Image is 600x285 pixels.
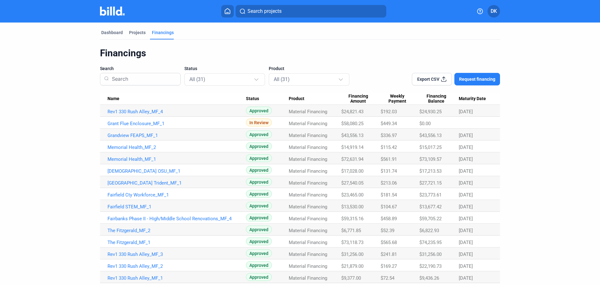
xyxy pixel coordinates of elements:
span: Material Financing [289,263,327,269]
span: Financing Amount [341,94,375,104]
span: Maturity Date [459,96,486,102]
span: $131.74 [381,168,397,174]
span: $15,017.25 [419,145,442,150]
span: [DATE] [459,192,473,198]
div: Financings [100,47,500,59]
span: Approved [246,249,272,257]
span: Material Financing [289,156,327,162]
a: Rev1 330 Rush Alley_MF_3 [107,252,246,257]
span: Material Financing [289,168,327,174]
span: Approved [246,130,272,138]
span: $458.89 [381,216,397,221]
span: Approved [246,107,272,115]
span: $73,118.73 [341,240,363,245]
span: [DATE] [459,252,473,257]
span: Approved [246,273,272,281]
div: Financings [152,29,174,36]
span: $72,631.94 [341,156,363,162]
span: $52.39 [381,228,394,233]
span: $449.34 [381,121,397,126]
span: Approved [246,178,272,186]
span: Material Financing [289,180,327,186]
mat-select-trigger: All (31) [189,76,205,82]
span: Financing Balance [419,94,453,104]
span: $27,540.05 [341,180,363,186]
button: Search projects [236,5,386,18]
span: $58,080.25 [341,121,363,126]
span: $336.97 [381,133,397,138]
a: Grandview FEAPS_MF_1 [107,133,246,138]
span: $565.68 [381,240,397,245]
button: Export CSV [412,73,452,85]
span: Approved [246,166,272,174]
button: DK [487,5,500,18]
span: Name [107,96,119,102]
div: Projects [129,29,146,36]
span: $21,879.00 [341,263,363,269]
span: $9,436.26 [419,275,439,281]
span: $6,822.93 [419,228,439,233]
span: [DATE] [459,168,473,174]
span: [DATE] [459,275,473,281]
span: Material Financing [289,145,327,150]
span: Approved [246,237,272,245]
span: $74,235.95 [419,240,442,245]
div: Status [246,96,289,102]
span: $181.54 [381,192,397,198]
a: Memorial Health_MF_1 [107,156,246,162]
span: Approved [246,190,272,198]
a: [GEOGRAPHIC_DATA] Trident_MF_1 [107,180,246,186]
span: $0.00 [419,121,431,126]
span: $73,109.57 [419,156,442,162]
span: $23,773.61 [419,192,442,198]
span: Material Financing [289,109,327,115]
span: $115.42 [381,145,397,150]
span: Material Financing [289,133,327,138]
span: Search [100,65,114,72]
span: Approved [246,202,272,210]
span: [DATE] [459,133,473,138]
input: Search [109,71,177,87]
span: $27,721.15 [419,180,442,186]
span: $24,930.25 [419,109,442,115]
span: $561.91 [381,156,397,162]
span: $72.54 [381,275,394,281]
span: Approved [246,261,272,269]
span: $59,315.16 [341,216,363,221]
a: Rev1 330 Rush Alley_MF_2 [107,263,246,269]
span: $17,213.53 [419,168,442,174]
span: Approved [246,154,272,162]
span: $14,919.14 [341,145,363,150]
div: Weekly Payment [381,94,419,104]
mat-select-trigger: All (31) [274,76,290,82]
span: $241.81 [381,252,397,257]
span: Approved [246,226,272,233]
span: [DATE] [459,216,473,221]
span: $59,705.22 [419,216,442,221]
span: $13,677.42 [419,204,442,210]
span: Product [289,96,304,102]
span: $17,028.00 [341,168,363,174]
span: Material Financing [289,192,327,198]
span: $192.03 [381,109,397,115]
span: Search projects [247,8,282,15]
span: [DATE] [459,156,473,162]
span: Material Financing [289,252,327,257]
span: [DATE] [459,145,473,150]
a: Rev1 330 Rush Alley_MF_4 [107,109,246,115]
span: Material Financing [289,121,327,126]
span: $24,821.43 [341,109,363,115]
span: $23,465.00 [341,192,363,198]
span: Status [246,96,259,102]
a: [DEMOGRAPHIC_DATA] OSU_MF_1 [107,168,246,174]
span: $6,771.85 [341,228,361,233]
span: Material Financing [289,216,327,221]
span: [DATE] [459,109,473,115]
span: Material Financing [289,240,327,245]
a: Fairfield Cty Workforce_MF_1 [107,192,246,198]
div: Name [107,96,246,102]
span: Product [269,65,284,72]
span: In Review [246,119,272,126]
span: Material Financing [289,204,327,210]
span: $31,256.00 [419,252,442,257]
